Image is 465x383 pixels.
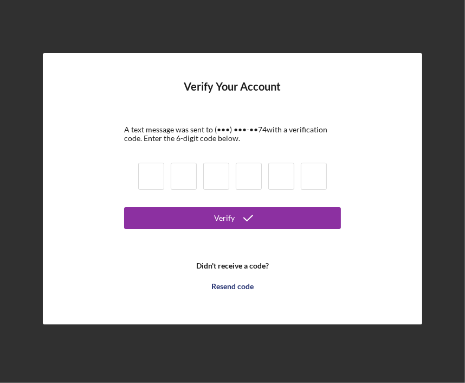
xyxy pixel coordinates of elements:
button: Resend code [124,276,341,297]
div: A text message was sent to (•••) •••-•• 74 with a verification code. Enter the 6-digit code below. [124,125,341,143]
div: Resend code [211,276,254,297]
b: Didn't receive a code? [196,261,269,270]
h4: Verify Your Account [184,80,281,109]
div: Verify [214,207,235,229]
button: Verify [124,207,341,229]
